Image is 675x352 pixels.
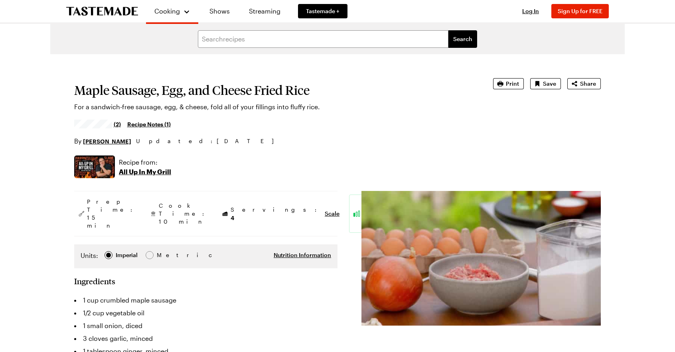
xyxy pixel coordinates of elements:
[551,4,609,18] button: Sign Up for FREE
[448,30,477,48] button: filters
[114,120,121,128] span: (2)
[453,35,472,43] span: Search
[493,78,524,89] button: Print
[522,8,539,14] span: Log In
[306,7,339,15] span: Tastemade +
[325,210,339,218] button: Scale
[81,251,174,262] div: Imperial Metric
[74,276,115,286] h2: Ingredients
[159,202,208,226] span: Cook Time: 10 min
[274,251,331,259] button: Nutrition Information
[558,8,602,14] span: Sign Up for FREE
[83,137,131,146] a: [PERSON_NAME]
[543,80,556,88] span: Save
[74,307,337,319] li: 1/2 cup vegetable oil
[66,7,138,16] a: To Tastemade Home Page
[157,251,174,260] span: Metric
[157,251,174,260] div: Metric
[74,102,471,112] p: For a sandwich-free sausage, egg, & cheese, fold all of your fillings into fluffy rice.
[567,78,601,89] button: Share
[127,120,171,128] a: Recipe Notes (1)
[74,155,115,178] img: Show where recipe is used
[298,4,347,18] a: Tastemade +
[119,167,171,177] p: All Up In My Grill
[74,294,337,307] li: 1 cup crumbled maple sausage
[506,80,519,88] span: Print
[580,80,596,88] span: Share
[74,121,121,127] a: 3/5 stars from 2 reviews
[154,7,180,15] span: Cooking
[87,198,136,230] span: Prep Time: 15 min
[81,251,98,260] label: Units:
[231,214,234,221] span: 4
[74,332,337,345] li: 3 cloves garlic, minced
[74,83,471,97] h1: Maple Sausage, Egg, and Cheese Fried Rice
[116,251,138,260] span: Imperial
[119,157,171,177] a: Recipe from:All Up In My Grill
[74,136,131,146] p: By
[530,78,561,89] button: Save recipe
[136,137,282,146] span: Updated : [DATE]
[231,206,321,222] span: Servings:
[119,157,171,167] p: Recipe from:
[74,319,337,332] li: 1 small onion, diced
[154,3,190,19] button: Cooking
[515,7,547,15] button: Log In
